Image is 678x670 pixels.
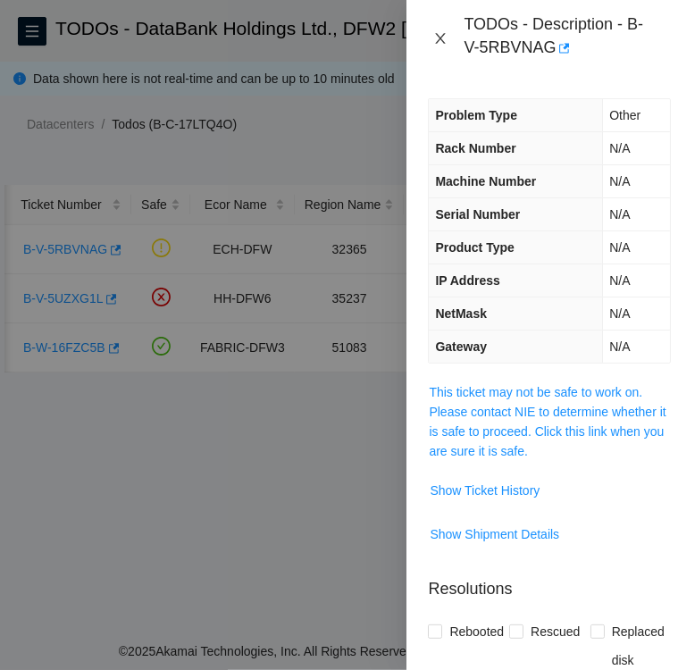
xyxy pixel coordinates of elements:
[429,520,560,549] button: Show Shipment Details
[609,306,630,321] span: N/A
[435,141,515,155] span: Rack Number
[609,207,630,222] span: N/A
[428,563,671,601] p: Resolutions
[609,141,630,155] span: N/A
[428,30,453,47] button: Close
[435,240,514,255] span: Product Type
[609,339,630,354] span: N/A
[442,617,511,646] span: Rebooted
[609,273,630,288] span: N/A
[435,339,487,354] span: Gateway
[609,240,630,255] span: N/A
[609,108,640,122] span: Other
[435,306,487,321] span: NetMask
[429,476,540,505] button: Show Ticket History
[435,174,536,188] span: Machine Number
[430,481,540,500] span: Show Ticket History
[435,108,517,122] span: Problem Type
[430,524,559,544] span: Show Shipment Details
[523,617,587,646] span: Rescued
[435,273,499,288] span: IP Address
[433,31,448,46] span: close
[429,385,665,458] a: This ticket may not be safe to work on. Please contact NIE to determine whether it is safe to pro...
[435,207,520,222] span: Serial Number
[464,14,657,63] div: TODOs - Description - B-V-5RBVNAG
[609,174,630,188] span: N/A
